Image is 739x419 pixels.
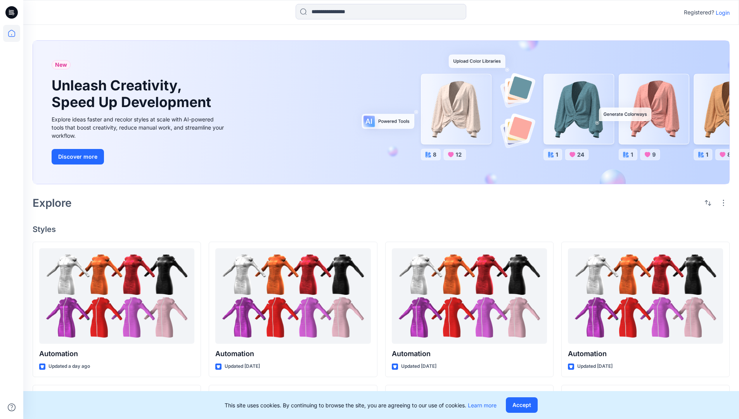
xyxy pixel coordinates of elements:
[215,248,370,344] a: Automation
[401,362,436,371] p: Updated [DATE]
[568,348,723,359] p: Automation
[33,197,72,209] h2: Explore
[392,248,547,344] a: Automation
[684,8,714,17] p: Registered?
[52,149,104,164] button: Discover more
[577,362,613,371] p: Updated [DATE]
[48,362,90,371] p: Updated a day ago
[39,248,194,344] a: Automation
[52,115,226,140] div: Explore ideas faster and recolor styles at scale with AI-powered tools that boost creativity, red...
[52,77,215,111] h1: Unleash Creativity, Speed Up Development
[225,401,497,409] p: This site uses cookies. By continuing to browse the site, you are agreeing to our use of cookies.
[716,9,730,17] p: Login
[52,149,226,164] a: Discover more
[33,225,730,234] h4: Styles
[39,348,194,359] p: Automation
[392,348,547,359] p: Automation
[225,362,260,371] p: Updated [DATE]
[215,348,370,359] p: Automation
[55,60,67,69] span: New
[468,402,497,409] a: Learn more
[506,397,538,413] button: Accept
[568,248,723,344] a: Automation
